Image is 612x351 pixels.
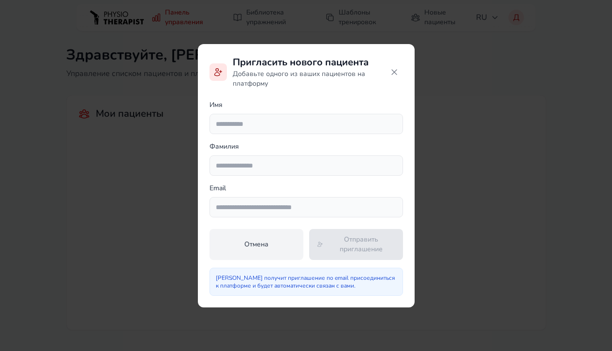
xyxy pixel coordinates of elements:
[209,142,403,152] label: Фамилия
[209,100,403,110] label: Имя
[233,69,386,89] p: Добавьте одного из ваших пациентов на платформу
[216,274,397,290] p: [PERSON_NAME] получит приглашение по email присоединиться к платформе и будет автоматически связа...
[233,56,386,69] h2: Пригласить нового пациента
[309,229,403,260] button: Отправить приглашение
[209,229,303,260] button: Отмена
[209,183,403,193] label: Email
